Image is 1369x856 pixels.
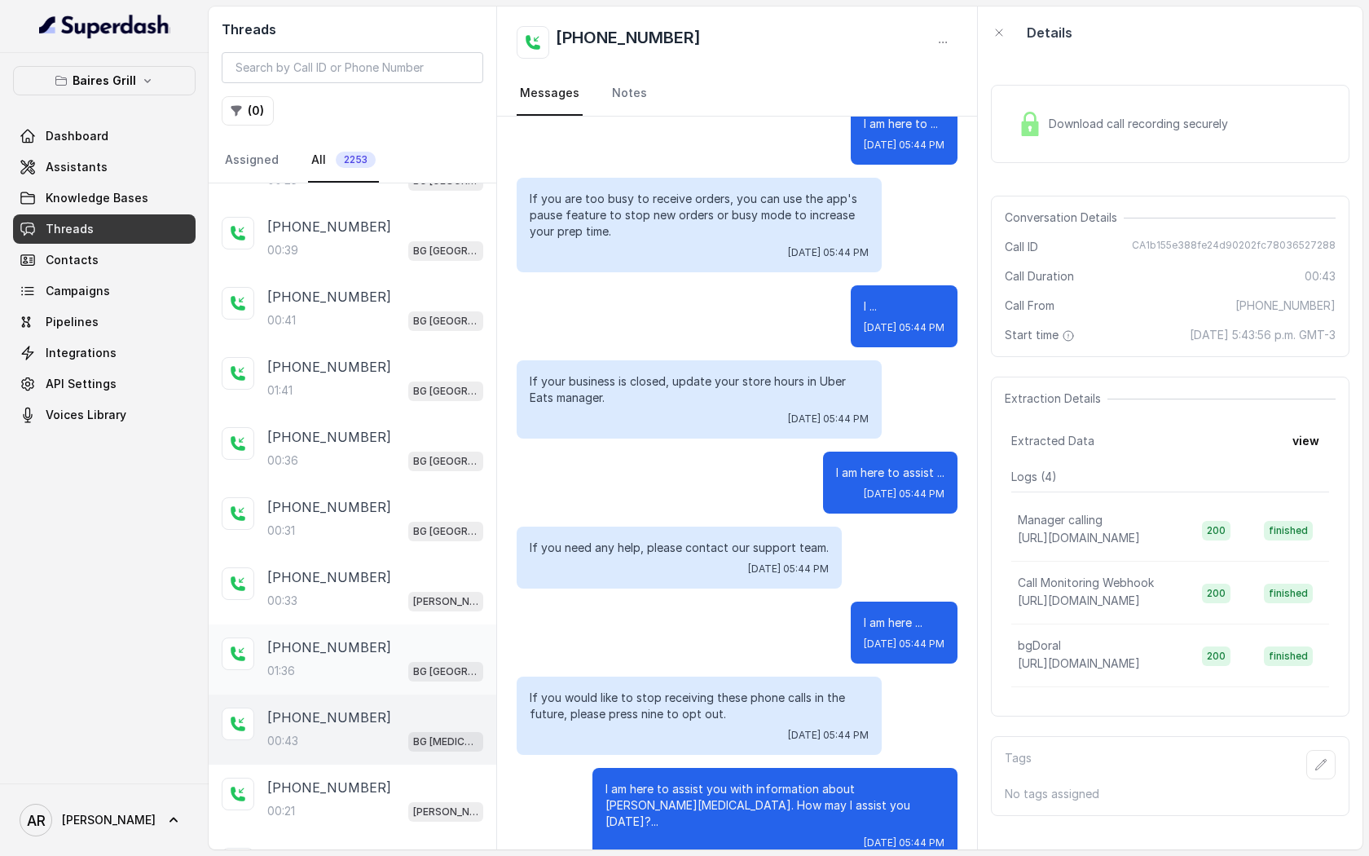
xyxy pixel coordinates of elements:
span: Extraction Details [1005,390,1107,407]
p: Manager calling [1018,512,1103,528]
p: I am here to assist you with information about [PERSON_NAME][MEDICAL_DATA]. How may I assist you ... [605,781,944,830]
p: [PHONE_NUMBER] [267,217,391,236]
p: 00:33 [267,593,297,609]
p: [PERSON_NAME] [413,804,478,820]
span: Assistants [46,159,108,175]
span: [URL][DOMAIN_NAME] [1018,531,1140,545]
span: [DATE] 05:44 PM [864,488,944,501]
span: [URL][DOMAIN_NAME] [1018,656,1140,670]
p: BG [MEDICAL_DATA] [413,734,478,750]
span: [DATE] 05:44 PM [864,638,944,651]
a: All2253 [308,139,379,183]
span: Campaigns [46,283,110,299]
span: finished [1264,521,1313,541]
p: [PHONE_NUMBER] [267,497,391,517]
button: view [1283,426,1329,456]
nav: Tabs [517,72,957,116]
span: API Settings [46,376,117,392]
a: Messages [517,72,583,116]
a: Contacts [13,245,196,275]
a: Integrations [13,338,196,368]
p: I am here to assist ... [836,465,944,481]
span: [DATE] 5:43:56 p.m. GMT-3 [1190,327,1336,343]
input: Search by Call ID or Phone Number [222,52,483,83]
p: If you are too busy to receive orders, you can use the app's pause feature to stop new orders or ... [530,191,869,240]
span: [DATE] 05:44 PM [788,413,869,426]
nav: Tabs [222,139,483,183]
span: 200 [1202,646,1230,666]
span: [DATE] 05:44 PM [864,139,944,152]
p: [PHONE_NUMBER] [267,778,391,797]
span: Contacts [46,252,99,268]
p: Details [1027,23,1072,42]
p: [PHONE_NUMBER] [267,287,391,307]
p: If your business is closed, update your store hours in Uber Eats manager. [530,373,869,406]
p: 00:31 [267,523,295,539]
a: Voices Library [13,400,196,430]
p: Tags [1005,750,1032,779]
p: [PHONE_NUMBER] [267,357,391,377]
p: No tags assigned [1005,786,1336,802]
p: 00:41 [267,312,296,329]
span: Pipelines [46,314,99,330]
img: Lock Icon [1018,112,1042,136]
p: BG [GEOGRAPHIC_DATA] [413,523,478,540]
p: I am here to ... [864,116,944,132]
a: [PERSON_NAME] [13,797,196,843]
p: Logs ( 4 ) [1011,469,1329,485]
a: API Settings [13,369,196,399]
span: Call From [1005,298,1054,314]
span: Call ID [1005,239,1038,255]
span: Download call recording securely [1049,116,1235,132]
p: bgDoral [1018,638,1061,654]
p: 00:36 [267,452,298,469]
button: (0) [222,96,274,126]
span: Extracted Data [1011,433,1094,449]
h2: Threads [222,20,483,39]
span: Knowledge Bases [46,190,148,206]
span: 200 [1202,521,1230,541]
button: Baires Grill [13,66,196,95]
p: Call Monitoring Webhook [1018,575,1154,591]
p: If you need any help, please contact our support team. [530,540,829,556]
span: [PHONE_NUMBER] [1235,298,1336,314]
a: Assistants [13,152,196,182]
span: [DATE] 05:44 PM [748,563,829,576]
p: [PHONE_NUMBER] [267,638,391,657]
text: AR [27,812,46,829]
span: [DATE] 05:44 PM [864,321,944,334]
p: 01:41 [267,382,293,399]
span: Call Duration [1005,268,1074,285]
p: BG [GEOGRAPHIC_DATA] [413,383,478,399]
span: finished [1264,646,1313,666]
span: Threads [46,221,94,237]
span: Conversation Details [1005,210,1124,226]
p: BG [GEOGRAPHIC_DATA] [413,664,478,680]
p: 01:36 [267,663,295,679]
a: Notes [609,72,650,116]
span: [DATE] 05:44 PM [788,246,869,259]
span: 200 [1202,584,1230,603]
a: Dashboard [13,121,196,151]
span: Dashboard [46,128,108,144]
p: [PHONE_NUMBER] [267,567,391,587]
a: Threads [13,214,196,244]
span: 00:43 [1305,268,1336,285]
span: [PERSON_NAME] [62,812,156,828]
span: Integrations [46,345,117,361]
p: baseExtractions [1018,700,1106,717]
span: CA1b155e388fe24d90202fc78036527288 [1132,239,1336,255]
span: 2253 [336,152,376,168]
h2: [PHONE_NUMBER] [556,26,701,59]
p: 00:39 [267,242,298,258]
span: Start time [1005,327,1078,343]
span: [URL][DOMAIN_NAME] [1018,593,1140,607]
p: [PHONE_NUMBER] [267,427,391,447]
p: [PHONE_NUMBER] [267,708,391,727]
p: 00:43 [267,733,298,749]
span: [DATE] 05:44 PM [864,836,944,849]
a: Pipelines [13,307,196,337]
a: Knowledge Bases [13,183,196,213]
p: 00:21 [267,803,295,819]
img: light.svg [39,13,170,39]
